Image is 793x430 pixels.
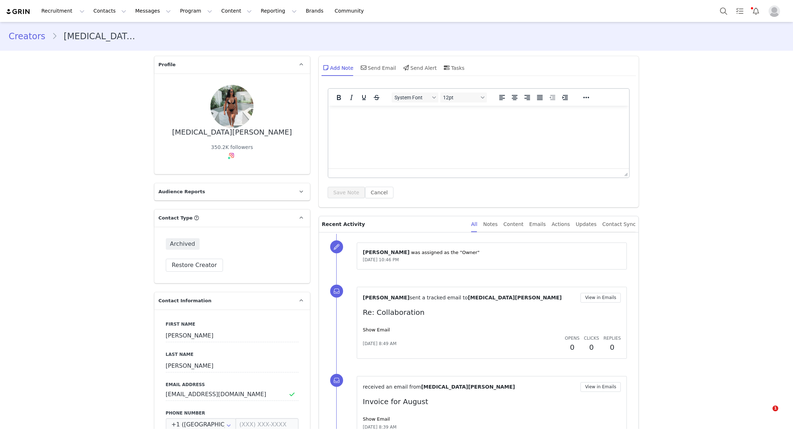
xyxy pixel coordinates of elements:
[732,3,748,19] a: Tasks
[363,396,621,407] p: Invoice for August
[392,92,438,103] button: Fonts
[552,216,570,232] div: Actions
[176,3,217,19] button: Program
[748,3,764,19] button: Notifications
[363,340,397,347] span: [DATE] 8:49 AM
[172,128,292,136] div: [MEDICAL_DATA][PERSON_NAME]
[131,3,175,19] button: Messages
[301,3,330,19] a: Brands
[559,92,571,103] button: Increase indent
[256,3,301,19] button: Reporting
[363,384,421,390] span: received an email from
[328,106,629,168] iframe: Rich Text Area
[603,336,621,341] span: Replies
[166,238,200,250] span: Archived
[443,95,478,100] span: 12pt
[576,216,597,232] div: Updates
[6,8,31,15] img: grin logo
[363,249,410,255] span: [PERSON_NAME]
[89,3,131,19] button: Contacts
[166,410,298,416] label: Phone Number
[363,416,390,422] a: Show Email
[166,321,298,327] label: First Name
[363,307,621,318] p: Re: Collaboration
[496,92,508,103] button: Align left
[410,295,468,300] span: sent a tracked email to
[370,92,383,103] button: Strikethrough
[534,92,546,103] button: Justify
[331,3,372,19] a: Community
[159,297,211,304] span: Contact Information
[363,327,390,332] a: Show Email
[359,59,396,76] div: Send Email
[159,61,176,68] span: Profile
[229,153,234,158] img: instagram.svg
[9,30,52,43] a: Creators
[716,3,732,19] button: Search
[328,187,365,198] button: Save Note
[166,381,298,388] label: Email Address
[521,92,533,103] button: Align right
[565,336,580,341] span: Opens
[764,5,787,17] button: Profile
[322,216,465,232] p: Recent Activity
[159,188,205,195] span: Audience Reports
[580,293,621,303] button: View in Emails
[217,3,256,19] button: Content
[166,351,298,358] label: Last Name
[468,295,562,300] span: [MEDICAL_DATA][PERSON_NAME]
[503,216,524,232] div: Content
[471,216,477,232] div: All
[363,295,410,300] span: [PERSON_NAME]
[333,92,345,103] button: Bold
[546,92,559,103] button: Decrease indent
[166,388,298,401] input: Email Address
[529,216,546,232] div: Emails
[769,5,780,17] img: placeholder-profile.jpg
[580,382,621,392] button: View in Emails
[580,92,592,103] button: Reveal or hide additional toolbar items
[211,144,253,151] div: 350.2K followers
[363,257,399,262] span: [DATE] 10:46 PM
[159,214,193,222] span: Contact Type
[402,59,437,76] div: Send Alert
[509,92,521,103] button: Align center
[37,3,89,19] button: Recruitment
[758,406,775,423] iframe: Intercom live chat
[322,59,354,76] div: Add Note
[565,342,580,353] h2: 0
[358,92,370,103] button: Underline
[210,85,254,128] img: 70692c10-9aa1-43cf-9654-65facd65b6fe.jpg
[421,384,515,390] span: [MEDICAL_DATA][PERSON_NAME]
[442,59,465,76] div: Tasks
[365,187,393,198] button: Cancel
[584,336,599,341] span: Clicks
[483,216,497,232] div: Notes
[395,95,430,100] span: System Font
[773,406,778,411] span: 1
[345,92,357,103] button: Italic
[602,216,636,232] div: Contact Sync
[621,169,629,177] div: Press the Up and Down arrow keys to resize the editor.
[363,249,621,256] p: ⁨ ⁩ was assigned as the "Owner"
[584,342,599,353] h2: 0
[603,342,621,353] h2: 0
[166,259,223,272] button: Restore Creator
[440,92,487,103] button: Font sizes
